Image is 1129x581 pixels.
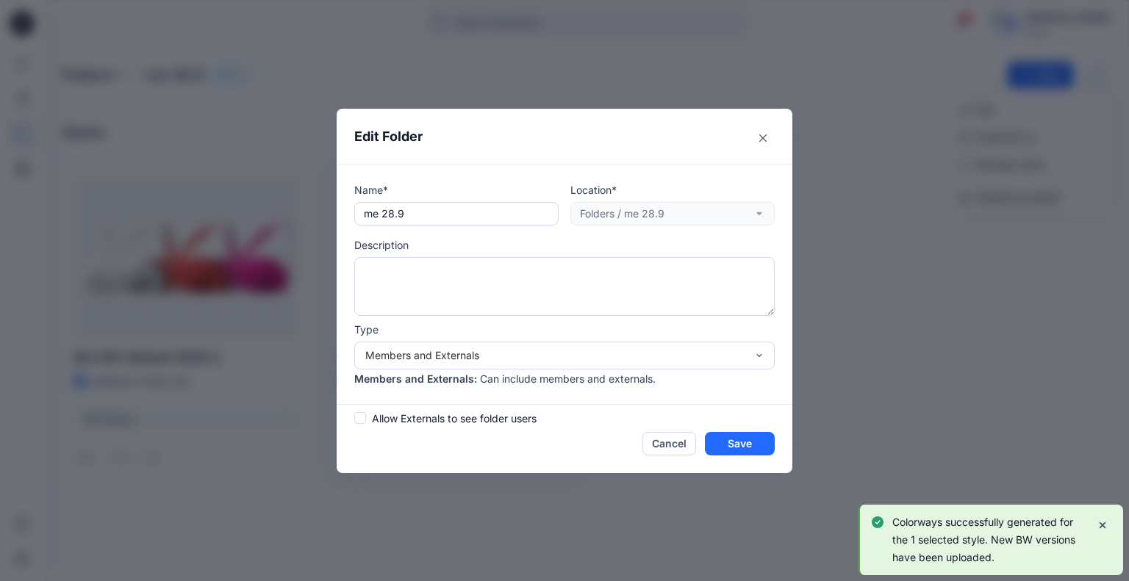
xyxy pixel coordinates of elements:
[892,513,1085,566] p: Colorways successfully generated for the 1 selected style. New BW versions have been uploaded.
[365,347,746,363] div: Members and Externals
[372,411,537,426] span: Allow Externals to see folder users
[570,182,775,198] p: Location*
[354,182,559,198] p: Name*
[354,371,477,386] p: Members and Externals :
[705,432,775,455] button: Save
[354,322,775,337] p: Type
[853,499,1129,581] div: Notifications-bottom-right
[642,432,696,455] button: Cancel
[751,126,775,150] button: Close
[480,371,656,386] p: Can include members and externals.
[337,109,792,164] header: Edit Folder
[354,237,775,253] p: Description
